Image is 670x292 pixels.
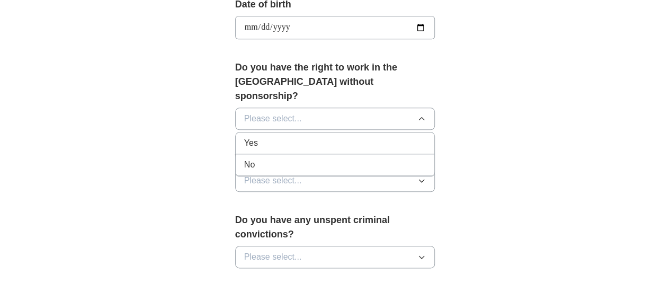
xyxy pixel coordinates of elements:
span: Please select... [244,174,302,187]
span: No [244,158,255,171]
button: Please select... [235,170,435,192]
label: Do you have any unspent criminal convictions? [235,213,435,242]
span: Please select... [244,251,302,263]
span: Yes [244,137,258,149]
span: Please select... [244,112,302,125]
label: Do you have the right to work in the [GEOGRAPHIC_DATA] without sponsorship? [235,60,435,103]
button: Please select... [235,246,435,268]
button: Please select... [235,108,435,130]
